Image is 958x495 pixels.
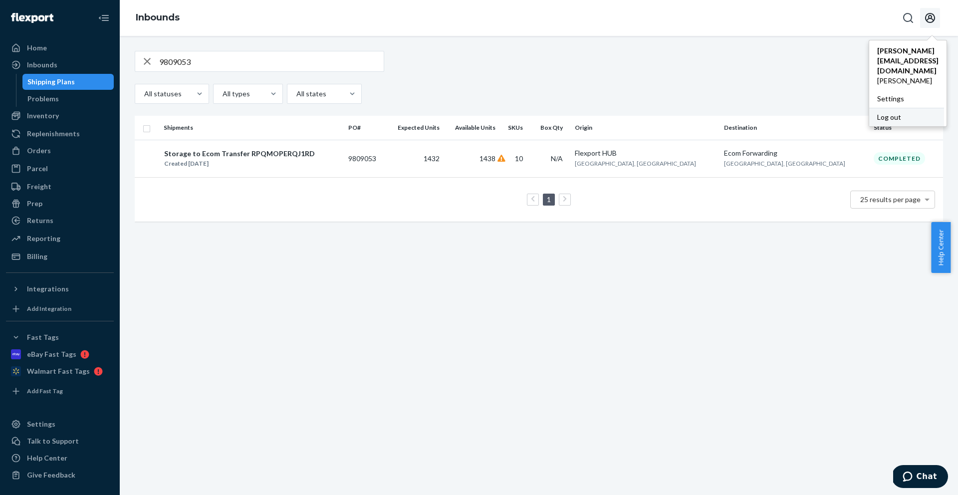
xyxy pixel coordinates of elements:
[869,90,947,108] a: Settings
[920,8,940,28] button: Open account menu
[515,154,523,163] span: 10
[6,196,114,212] a: Prep
[724,148,866,158] div: Ecom Forwarding
[6,433,114,449] button: Talk to Support
[870,116,943,140] th: Status
[27,304,71,313] div: Add Integration
[222,89,223,99] input: All types
[386,116,444,140] th: Expected Units
[6,248,114,264] a: Billing
[27,146,51,156] div: Orders
[6,108,114,124] a: Inventory
[27,470,75,480] div: Give Feedback
[27,43,47,53] div: Home
[6,450,114,466] a: Help Center
[877,46,939,76] span: [PERSON_NAME][EMAIL_ADDRESS][DOMAIN_NAME]
[6,416,114,432] a: Settings
[6,467,114,483] button: Give Feedback
[27,284,69,294] div: Integrations
[6,231,114,247] a: Reporting
[6,213,114,229] a: Returns
[6,329,114,345] button: Fast Tags
[869,108,944,126] button: Log out
[6,346,114,362] a: eBay Fast Tags
[6,161,114,177] a: Parcel
[6,57,114,73] a: Inbounds
[545,195,553,204] a: Page 1 is your current page
[22,91,114,107] a: Problems
[720,116,870,140] th: Destination
[6,363,114,379] a: Walmart Fast Tags
[6,383,114,399] a: Add Fast Tag
[27,453,67,463] div: Help Center
[479,154,495,163] span: 1438
[164,149,315,159] div: Storage to Ecom Transfer RPQMOPERQJ1RD
[898,8,918,28] button: Open Search Box
[27,419,55,429] div: Settings
[575,160,696,167] span: [GEOGRAPHIC_DATA], [GEOGRAPHIC_DATA]
[6,40,114,56] a: Home
[27,216,53,226] div: Returns
[27,251,47,261] div: Billing
[27,234,60,244] div: Reporting
[22,74,114,90] a: Shipping Plans
[874,152,925,165] div: Completed
[6,143,114,159] a: Orders
[6,301,114,317] a: Add Integration
[27,366,90,376] div: Walmart Fast Tags
[295,89,296,99] input: All states
[27,129,80,139] div: Replenishments
[575,148,717,158] div: Flexport HUB
[860,195,921,204] span: 25 results per page
[6,281,114,297] button: Integrations
[27,436,79,446] div: Talk to Support
[27,111,59,121] div: Inventory
[6,179,114,195] a: Freight
[27,387,63,395] div: Add Fast Tag
[531,116,571,140] th: Box Qty
[931,222,951,273] button: Help Center
[27,332,59,342] div: Fast Tags
[128,3,188,32] ol: breadcrumbs
[551,154,563,163] span: N/A
[27,60,57,70] div: Inbounds
[499,116,530,140] th: SKUs
[893,465,948,490] iframe: Opens a widget where you can chat to one of our agents
[164,159,315,169] div: Created [DATE]
[6,126,114,142] a: Replenishments
[27,77,75,87] div: Shipping Plans
[424,154,440,163] span: 1432
[27,94,59,104] div: Problems
[160,116,344,140] th: Shipments
[27,199,42,209] div: Prep
[11,13,53,23] img: Flexport logo
[27,349,76,359] div: eBay Fast Tags
[877,76,939,86] span: [PERSON_NAME]
[27,164,48,174] div: Parcel
[724,160,845,167] span: [GEOGRAPHIC_DATA], [GEOGRAPHIC_DATA]
[344,140,386,177] td: 9809053
[344,116,386,140] th: PO#
[143,89,144,99] input: All statuses
[94,8,114,28] button: Close Navigation
[27,182,51,192] div: Freight
[444,116,499,140] th: Available Units
[159,51,384,71] input: Search inbounds by name, destination, msku...
[136,12,180,23] a: Inbounds
[869,42,947,90] a: [PERSON_NAME][EMAIL_ADDRESS][DOMAIN_NAME][PERSON_NAME]
[571,116,720,140] th: Origin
